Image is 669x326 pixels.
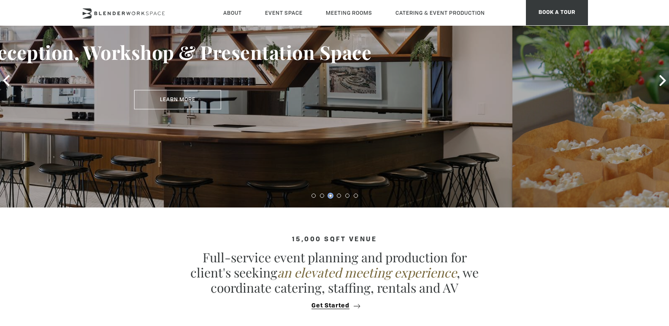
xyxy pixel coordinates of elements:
[277,264,457,281] em: an elevated meeting experience
[311,303,349,309] span: Get Started
[81,236,588,243] h4: 15,000 sqft venue
[309,302,360,310] button: Get Started
[187,250,482,295] p: Full-service event planning and production for client's seeking , we coordinate catering, staffin...
[134,90,221,109] a: Learn More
